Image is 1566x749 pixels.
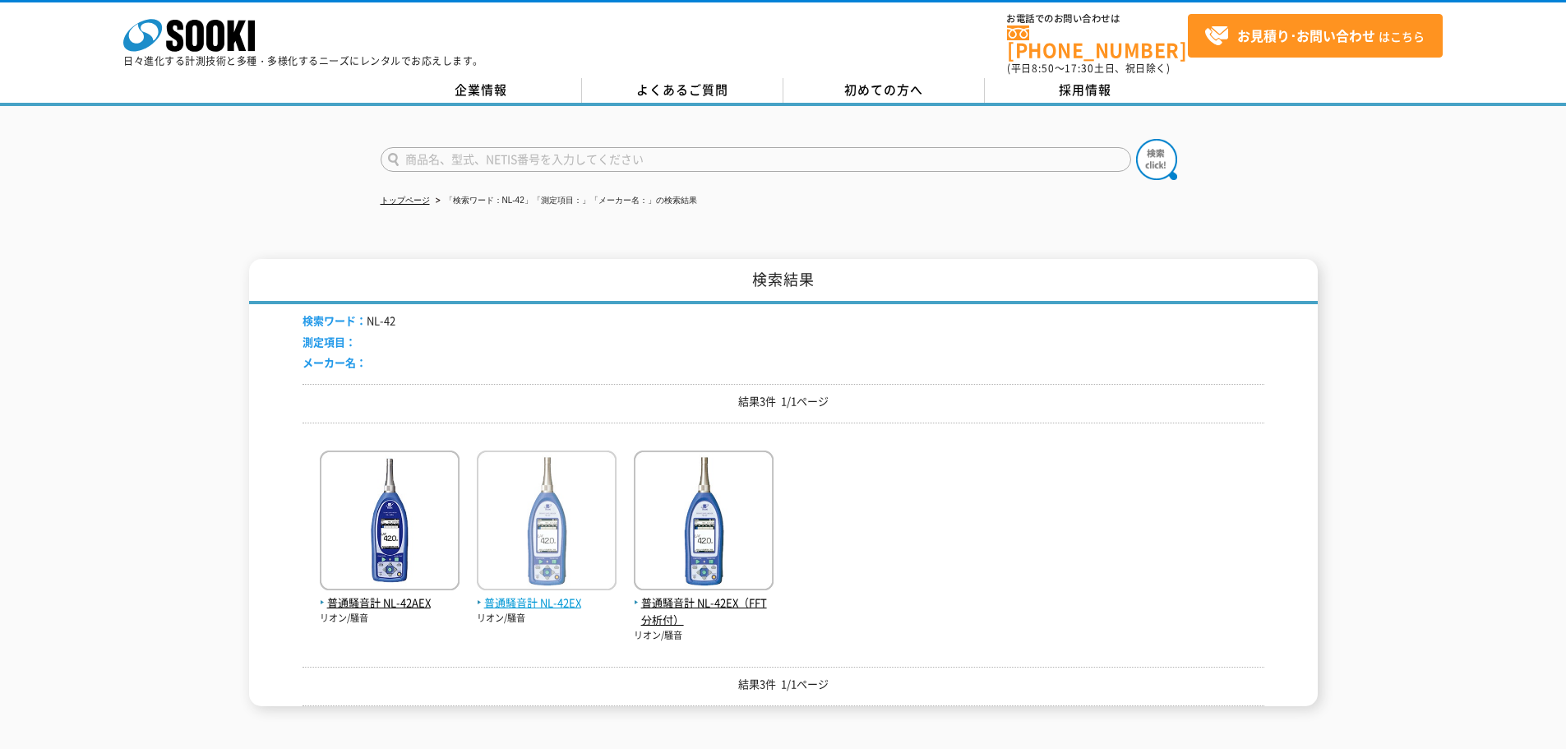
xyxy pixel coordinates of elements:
[1136,139,1177,180] img: btn_search.png
[1007,14,1188,24] span: お電話でのお問い合わせは
[320,594,460,612] span: 普通騒音計 NL-42AEX
[1237,25,1375,45] strong: お見積り･お問い合わせ
[320,577,460,612] a: 普通騒音計 NL-42AEX
[303,676,1264,693] p: 結果3件 1/1ページ
[477,451,617,594] img: NL-42EX
[477,577,617,612] a: 普通騒音計 NL-42EX
[582,78,783,103] a: よくあるご質問
[1065,61,1094,76] span: 17:30
[1188,14,1443,58] a: お見積り･お問い合わせはこちら
[634,577,774,628] a: 普通騒音計 NL-42EX（FFT分析付）
[303,312,395,330] li: NL-42
[249,259,1318,304] h1: 検索結果
[432,192,697,210] li: 「検索ワード：NL-42」「測定項目：」「メーカー名：」の検索結果
[320,451,460,594] img: NL-42AEX
[783,78,985,103] a: 初めての方へ
[381,196,430,205] a: トップページ
[320,612,460,626] p: リオン/騒音
[1032,61,1055,76] span: 8:50
[844,81,923,99] span: 初めての方へ
[1007,25,1188,59] a: [PHONE_NUMBER]
[381,78,582,103] a: 企業情報
[303,354,367,370] span: メーカー名：
[477,612,617,626] p: リオン/騒音
[303,334,356,349] span: 測定項目：
[477,594,617,612] span: 普通騒音計 NL-42EX
[634,451,774,594] img: NL-42EX（FFT分析付）
[1204,24,1425,49] span: はこちら
[634,629,774,643] p: リオン/騒音
[123,56,483,66] p: 日々進化する計測技術と多種・多様化するニーズにレンタルでお応えします。
[381,147,1131,172] input: 商品名、型式、NETIS番号を入力してください
[634,594,774,629] span: 普通騒音計 NL-42EX（FFT分析付）
[303,393,1264,410] p: 結果3件 1/1ページ
[985,78,1186,103] a: 採用情報
[1007,61,1170,76] span: (平日 ～ 土日、祝日除く)
[303,312,367,328] span: 検索ワード：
